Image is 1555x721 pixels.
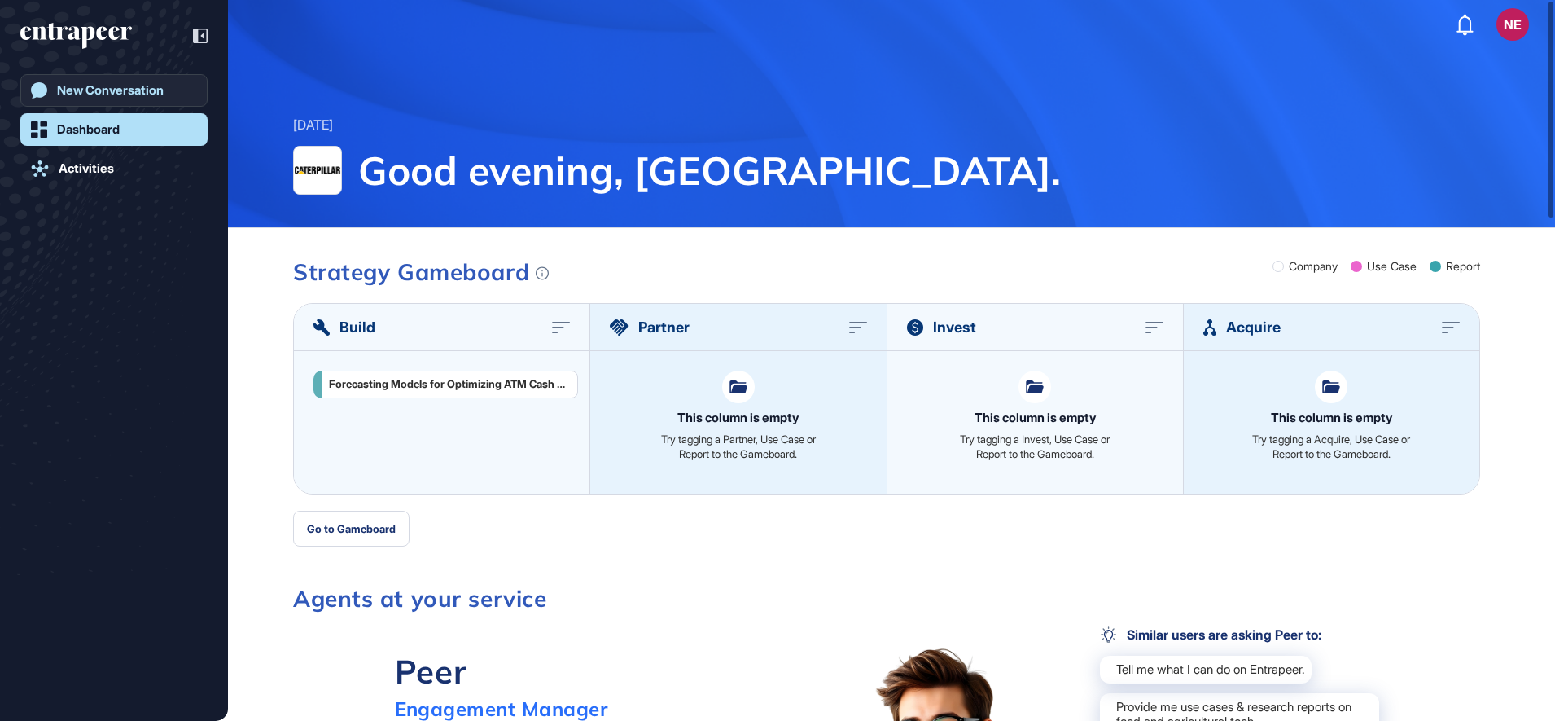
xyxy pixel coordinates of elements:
span: Good evening, [GEOGRAPHIC_DATA]. [358,146,1490,195]
div: Try tagging a Invest, Use Case or Report to the Gameboard. [953,432,1116,461]
div: Try tagging a Partner, Use Case or Report to the Gameboard. [657,432,820,461]
div: This column is empty [975,411,1096,424]
div: Engagement Manager [395,697,608,721]
div: Company [1289,261,1338,272]
div: Dashboard [57,122,120,137]
div: Report [1446,261,1480,272]
span: Acquire [1226,316,1281,338]
div: Strategy Gameboard [293,261,549,284]
div: entrapeer-logo [20,23,132,49]
div: Similar users are asking Peer to: [1100,626,1321,643]
img: Caterpillar-logo [294,147,341,194]
div: This column is empty [677,411,799,424]
div: Activities [59,161,114,176]
div: New Conversation [57,83,164,98]
a: Dashboard [20,113,208,146]
div: Peer [395,651,608,692]
div: This column is empty [1271,411,1392,424]
div: Use Case [1367,261,1417,272]
button: NE [1496,8,1529,41]
button: Go to Gameboard [293,511,410,547]
div: Forecasting Models for Optimizing ATM Cash Management Operations [329,378,571,391]
a: Activities [20,152,208,185]
span: Invest [933,316,976,338]
a: New Conversation [20,74,208,107]
div: Tell me what I can do on Entrapeer. [1100,656,1312,684]
span: Partner [638,316,690,338]
span: Build [339,316,375,338]
h3: Agents at your service [293,587,1480,610]
div: Try tagging a Acquire, Use Case or Report to the Gameboard. [1250,432,1413,461]
div: [DATE] [293,115,333,136]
